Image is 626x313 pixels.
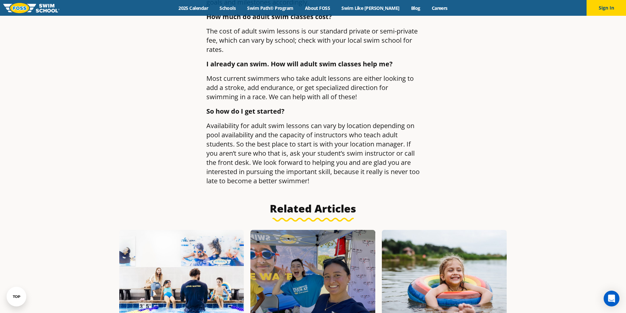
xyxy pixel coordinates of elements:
[206,74,420,101] p: Most current swimmers who take adult lessons are either looking to add a stroke, add endurance, o...
[3,3,59,13] img: FOSS Swim School Logo
[13,295,20,299] div: TOP
[299,5,336,11] a: About FOSS
[206,121,420,186] p: Availability for adult swim lessons can vary by location depending on pool availability and the c...
[242,5,299,11] a: Swim Path® Program
[119,202,507,222] h3: Related Articles
[206,107,285,116] strong: So how do I get started?
[604,291,619,306] div: Open Intercom Messenger
[173,5,214,11] a: 2025 Calendar
[405,5,426,11] a: Blog
[206,27,420,54] p: The cost of adult swim lessons is our standard private or semi-private fee, which can vary by sch...
[206,59,393,68] strong: I already can swim. How will adult swim classes help me?
[336,5,406,11] a: Swim Like [PERSON_NAME]
[206,12,332,21] strong: How much do adult swim classes cost?
[214,5,242,11] a: Schools
[426,5,453,11] a: Careers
